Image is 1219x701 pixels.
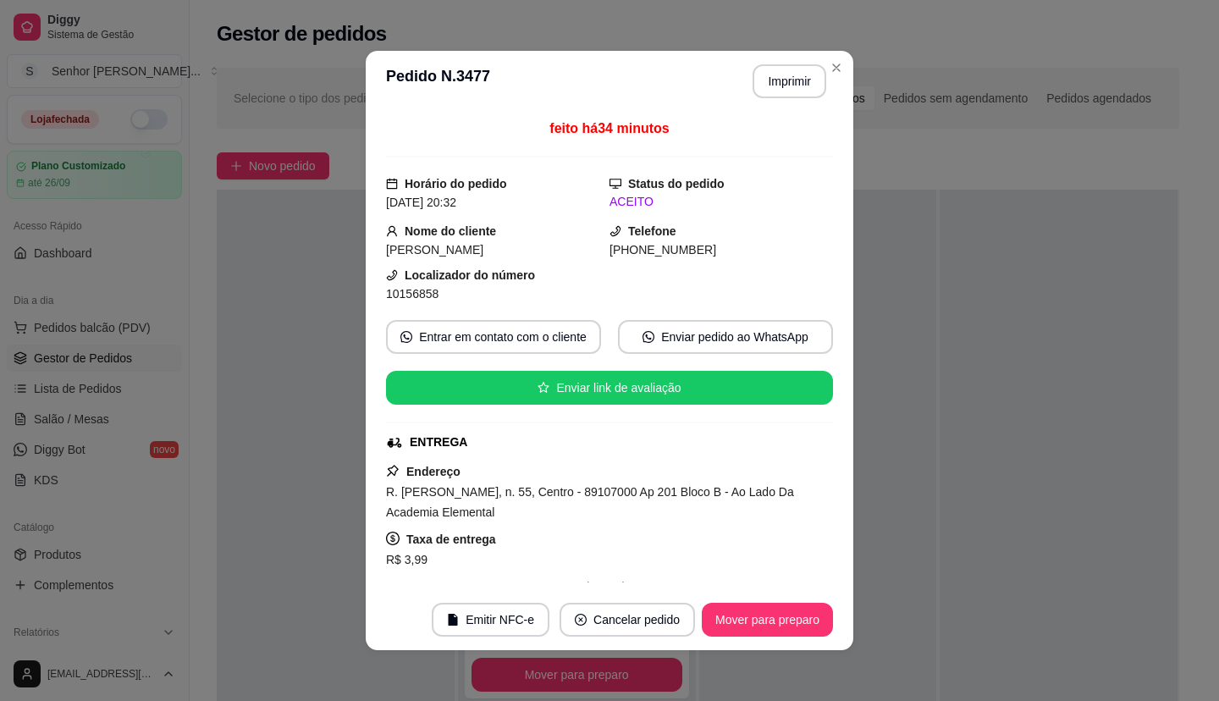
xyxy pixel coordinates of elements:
[386,225,398,237] span: user
[386,287,439,301] span: 10156858
[609,225,621,237] span: phone
[386,464,400,477] span: pushpin
[386,196,456,209] span: [DATE] 20:32
[575,614,587,626] span: close-circle
[405,177,507,190] strong: Horário do pedido
[628,224,676,238] strong: Telefone
[386,178,398,190] span: calendar
[405,268,535,282] strong: Localizador do número
[618,320,833,354] button: whats-appEnviar pedido ao WhatsApp
[538,382,549,394] span: star
[551,570,667,604] button: Copiar Endereço
[549,121,669,135] span: feito há 34 minutos
[386,485,794,519] span: R. [PERSON_NAME], n. 55, Centro - 89107000 Ap 201 Bloco B - Ao Lado Da Academia Elemental
[609,178,621,190] span: desktop
[405,224,496,238] strong: Nome do cliente
[447,614,459,626] span: file
[753,64,826,98] button: Imprimir
[823,54,850,81] button: Close
[406,533,496,546] strong: Taxa de entrega
[386,64,490,98] h3: Pedido N. 3477
[643,331,654,343] span: whats-app
[628,177,725,190] strong: Status do pedido
[432,603,549,637] button: fileEmitir NFC-e
[400,331,412,343] span: whats-app
[386,243,483,257] span: [PERSON_NAME]
[410,433,467,451] div: ENTREGA
[386,371,833,405] button: starEnviar link de avaliação
[609,243,716,257] span: [PHONE_NUMBER]
[560,603,695,637] button: close-circleCancelar pedido
[386,532,400,545] span: dollar
[702,603,833,637] button: Mover para preparo
[406,465,461,478] strong: Endereço
[609,193,833,211] div: ACEITO
[386,269,398,281] span: phone
[386,553,427,566] span: R$ 3,99
[386,320,601,354] button: whats-appEntrar em contato com o cliente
